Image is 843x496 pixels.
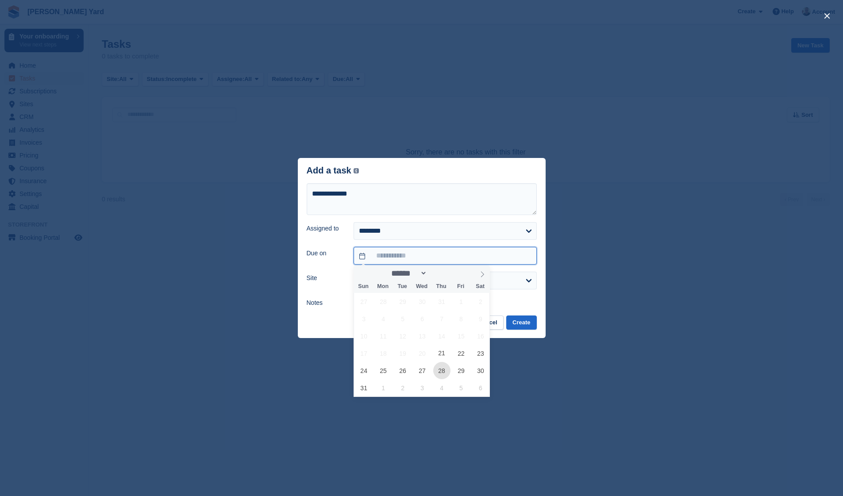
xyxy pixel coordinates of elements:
[453,362,470,379] span: August 29, 2025
[394,310,412,327] span: August 5, 2025
[355,293,373,310] span: July 27, 2025
[433,327,450,345] span: August 14, 2025
[433,379,450,396] span: September 4, 2025
[375,327,392,345] span: August 11, 2025
[433,345,450,362] span: August 21, 2025
[451,284,470,289] span: Fri
[472,379,489,396] span: September 6, 2025
[431,284,451,289] span: Thu
[394,345,412,362] span: August 19, 2025
[453,345,470,362] span: August 22, 2025
[307,298,343,308] label: Notes
[394,362,412,379] span: August 26, 2025
[414,362,431,379] span: August 27, 2025
[472,362,489,379] span: August 30, 2025
[506,315,536,330] button: Create
[472,345,489,362] span: August 23, 2025
[375,310,392,327] span: August 4, 2025
[472,293,489,310] span: August 2, 2025
[414,293,431,310] span: July 30, 2025
[433,310,450,327] span: August 7, 2025
[375,345,392,362] span: August 18, 2025
[307,224,343,233] label: Assigned to
[393,284,412,289] span: Tue
[414,379,431,396] span: September 3, 2025
[427,269,455,278] input: Year
[375,379,392,396] span: September 1, 2025
[820,9,834,23] button: close
[355,310,373,327] span: August 3, 2025
[307,273,343,283] label: Site
[375,362,392,379] span: August 25, 2025
[394,293,412,310] span: July 29, 2025
[355,362,373,379] span: August 24, 2025
[433,293,450,310] span: July 31, 2025
[470,284,490,289] span: Sat
[414,345,431,362] span: August 20, 2025
[354,284,373,289] span: Sun
[355,327,373,345] span: August 10, 2025
[307,165,359,176] div: Add a task
[375,293,392,310] span: July 28, 2025
[414,327,431,345] span: August 13, 2025
[472,310,489,327] span: August 9, 2025
[394,327,412,345] span: August 12, 2025
[453,293,470,310] span: August 1, 2025
[453,310,470,327] span: August 8, 2025
[414,310,431,327] span: August 6, 2025
[412,284,431,289] span: Wed
[453,379,470,396] span: September 5, 2025
[354,168,359,173] img: icon-info-grey-7440780725fd019a000dd9b08b2336e03edf1995a4989e88bcd33f0948082b44.svg
[472,327,489,345] span: August 16, 2025
[453,327,470,345] span: August 15, 2025
[394,379,412,396] span: September 2, 2025
[373,284,393,289] span: Mon
[433,362,450,379] span: August 28, 2025
[307,249,343,258] label: Due on
[355,345,373,362] span: August 17, 2025
[355,379,373,396] span: August 31, 2025
[389,269,427,278] select: Month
